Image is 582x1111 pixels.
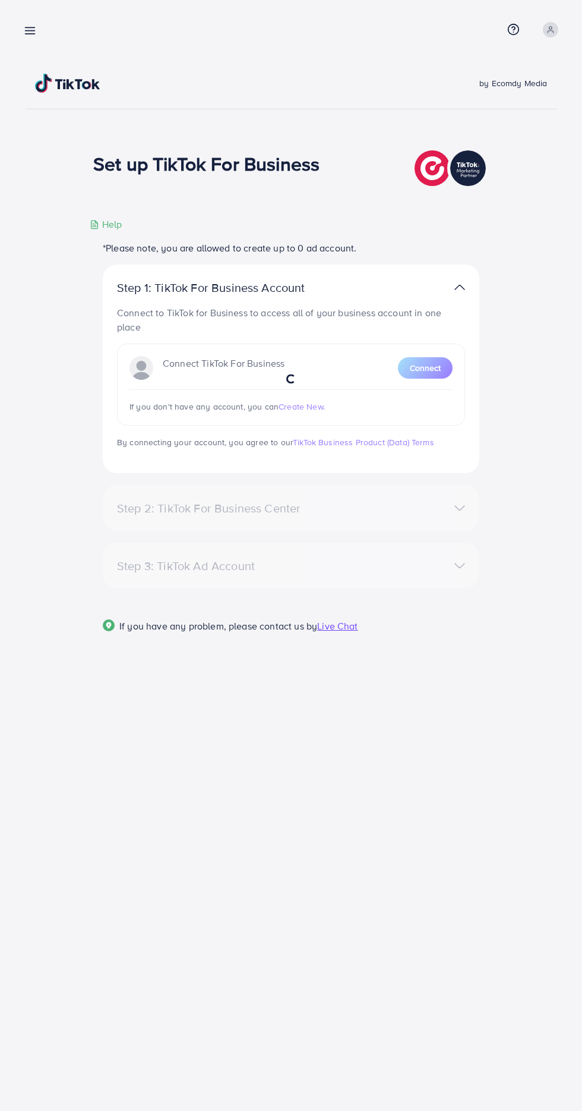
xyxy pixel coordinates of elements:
img: TikTok [35,74,100,93]
div: Help [90,218,122,231]
span: by Ecomdy Media [479,77,547,89]
h1: Set up TikTok For Business [93,152,320,175]
img: Popup guide [103,619,115,631]
span: Live Chat [317,619,358,632]
p: *Please note, you are allowed to create up to 0 ad account. [103,241,479,255]
img: TikTok partner [454,279,465,296]
p: Step 1: TikTok For Business Account [117,281,343,295]
img: TikTok partner [415,147,489,189]
span: If you have any problem, please contact us by [119,619,317,632]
